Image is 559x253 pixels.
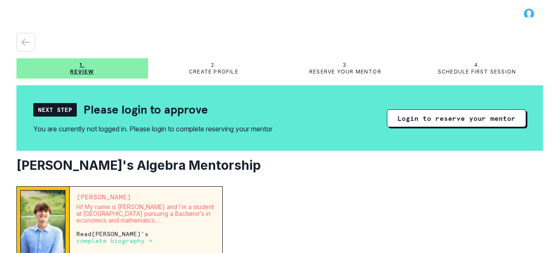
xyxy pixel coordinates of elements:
p: 2. [211,62,216,68]
div: Next Step [33,103,77,117]
a: complete biography → [76,237,152,244]
p: 1. [79,62,84,68]
p: Review [70,68,94,75]
div: You are currently not logged in. Please login to complete reserving your mentor [33,124,273,134]
p: 4. [474,62,480,68]
p: 3. [343,62,348,68]
button: Login to reserve your mentor [387,109,526,127]
h2: [PERSON_NAME]'s Algebra Mentorship [16,158,543,173]
h2: Please login to approve [84,102,208,117]
p: [PERSON_NAME] [76,193,216,200]
p: Create profile [189,68,238,75]
p: Read [PERSON_NAME] 's [76,231,216,244]
p: Hi! My name is [PERSON_NAME] and I’m a student at [GEOGRAPHIC_DATA] pursuing a Bachelor’s in econ... [76,204,216,224]
button: profile picture [516,7,543,20]
p: Schedule first session [438,68,516,75]
p: Reserve your mentor [309,68,381,75]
